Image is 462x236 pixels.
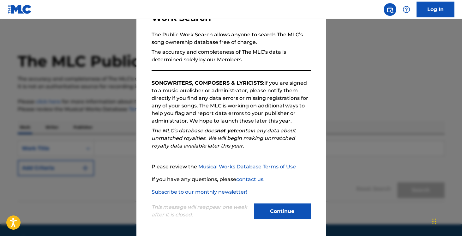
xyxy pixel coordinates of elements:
[403,6,410,13] img: help
[417,2,454,17] a: Log In
[217,128,236,134] strong: not yet
[152,163,311,171] p: Please review the
[198,164,296,170] a: Musical Works Database Terms of Use
[152,176,311,183] p: If you have any questions, please .
[386,6,394,13] img: search
[400,3,413,16] div: Help
[254,203,311,219] button: Continue
[152,203,250,219] p: This message will reappear one week after it is closed.
[152,79,311,125] p: If you are signed to a music publisher or administrator, please notify them directly if you find ...
[152,48,311,64] p: The accuracy and completeness of The MLC’s data is determined solely by our Members.
[432,212,436,231] div: Drag
[152,31,311,46] p: The Public Work Search allows anyone to search The MLC’s song ownership database free of charge.
[152,189,247,195] a: Subscribe to our monthly newsletter!
[8,5,32,14] img: MLC Logo
[236,176,263,182] a: contact us
[384,3,396,16] a: Public Search
[152,128,296,149] em: The MLC’s database does contain any data about unmatched royalties. We will begin making unmatche...
[430,206,462,236] iframe: Chat Widget
[152,80,264,86] strong: SONGWRITERS, COMPOSERS & LYRICISTS:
